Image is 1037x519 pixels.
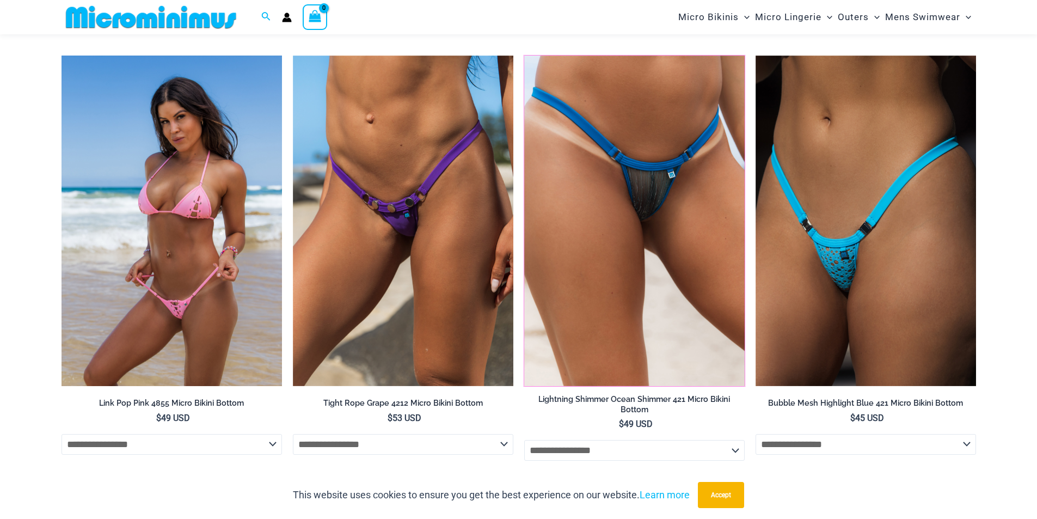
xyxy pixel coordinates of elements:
a: Link Pop Pink 4855 Micro Bikini Bottom [62,398,282,412]
span: Menu Toggle [821,3,832,31]
span: Micro Bikinis [678,3,739,31]
span: Micro Lingerie [755,3,821,31]
a: Lightning Shimmer Ocean Shimmer 421 Micro 01Lightning Shimmer Ocean Shimmer 421 Micro 02Lightning... [524,56,745,387]
span: $ [156,413,161,423]
img: Bubble Mesh Highlight Blue 421 Micro 01 [756,56,976,387]
a: Account icon link [282,13,292,22]
a: Lightning Shimmer Ocean Shimmer 421 Micro Bikini Bottom [524,394,745,419]
a: Bubble Mesh Highlight Blue 421 Micro Bikini Bottom [756,398,976,412]
span: $ [388,413,392,423]
span: Menu Toggle [739,3,750,31]
a: Learn more [640,489,690,500]
h2: Bubble Mesh Highlight Blue 421 Micro Bikini Bottom [756,398,976,408]
a: Search icon link [261,10,271,24]
a: Micro LingerieMenu ToggleMenu Toggle [752,3,835,31]
bdi: 49 USD [619,419,653,429]
a: Tight Rope Grape 4212 Micro Bikini Bottom [293,398,513,412]
a: OutersMenu ToggleMenu Toggle [835,3,882,31]
span: $ [619,419,624,429]
h2: Lightning Shimmer Ocean Shimmer 421 Micro Bikini Bottom [524,394,745,414]
span: Menu Toggle [960,3,971,31]
bdi: 53 USD [388,413,421,423]
p: This website uses cookies to ensure you get the best experience on our website. [293,487,690,503]
a: Mens SwimwearMenu ToggleMenu Toggle [882,3,974,31]
a: Bubble Mesh Highlight Blue 421 Micro 01Bubble Mesh Highlight Blue 421 Micro 02Bubble Mesh Highlig... [756,56,976,387]
a: Tight Rope Grape 4212 Micro Bottom 01Tight Rope Grape 4212 Micro Bottom 02Tight Rope Grape 4212 M... [293,56,513,387]
img: Link Pop Pink 3070 Top 4855 Bottom 03 [62,56,282,387]
span: Mens Swimwear [885,3,960,31]
nav: Site Navigation [674,2,976,33]
bdi: 49 USD [156,413,190,423]
bdi: 45 USD [850,413,884,423]
a: View Shopping Cart, empty [303,4,328,29]
button: Accept [698,482,744,508]
span: Menu Toggle [869,3,880,31]
img: Tight Rope Grape 4212 Micro Bottom 01 [293,56,513,387]
a: Micro BikinisMenu ToggleMenu Toggle [676,3,752,31]
h2: Tight Rope Grape 4212 Micro Bikini Bottom [293,398,513,408]
img: Lightning Shimmer Ocean Shimmer 421 Micro 01 [524,56,745,387]
a: Link Pop Pink 4855 Bottom 01Link Pop Pink 3070 Top 4855 Bottom 03Link Pop Pink 3070 Top 4855 Bott... [62,56,282,387]
img: MM SHOP LOGO FLAT [62,5,241,29]
span: Outers [838,3,869,31]
span: $ [850,413,855,423]
h2: Link Pop Pink 4855 Micro Bikini Bottom [62,398,282,408]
